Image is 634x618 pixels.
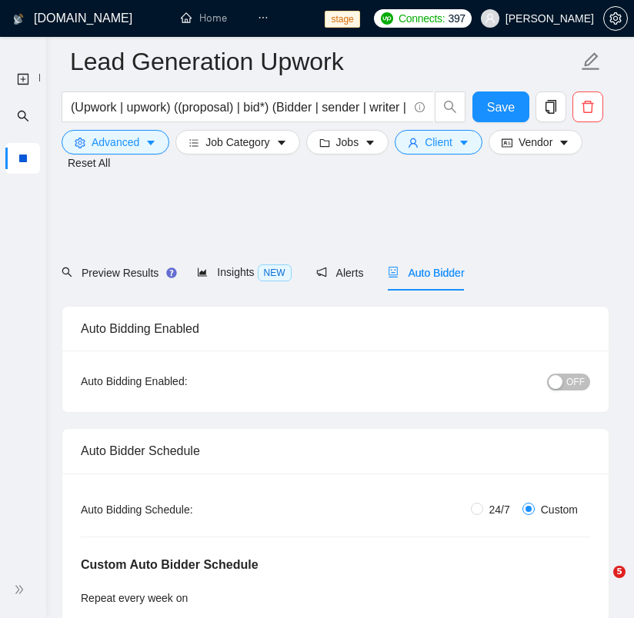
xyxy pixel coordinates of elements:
button: setting [603,6,628,31]
span: Auto Bidder [388,267,464,279]
span: 24/7 [483,501,516,518]
div: Auto Bidding Enabled: [81,373,251,390]
span: ellipsis [258,12,269,23]
div: Auto Bidder Schedule [81,429,590,473]
span: edit [581,51,601,71]
button: idcardVendorcaret-down [489,130,582,154]
span: Save [487,98,515,117]
span: Custom [535,501,584,518]
span: caret-down [365,137,375,148]
input: Scanner name... [70,42,578,81]
span: Client [425,134,452,151]
span: double-right [14,582,29,597]
h5: Custom Auto Bidder Schedule [81,556,259,574]
button: Save [472,91,529,122]
div: Auto Bidding Enabled [81,307,590,351]
span: NEW [258,264,292,281]
span: Vendor [519,134,552,151]
a: New Scanner [17,63,29,95]
button: settingAdvancedcaret-down [62,130,169,154]
span: Advanced [92,134,139,151]
li: New Scanner [5,63,40,94]
span: setting [75,137,85,148]
span: user [408,137,419,148]
button: search [435,91,465,122]
span: Preview Results [62,267,172,279]
button: delete [572,91,603,122]
a: homeHome [181,12,227,25]
button: userClientcaret-down [395,130,482,154]
img: logo [13,7,24,32]
span: robot [388,267,399,277]
span: caret-down [559,137,569,148]
span: folder [319,137,330,148]
span: Job Category [205,134,269,151]
span: caret-down [145,137,156,148]
span: search [62,267,72,277]
span: caret-down [459,137,469,148]
a: Reset All [68,154,110,171]
input: Search Freelance Jobs... [71,98,408,117]
span: setting [604,12,627,25]
span: Alerts [316,267,364,279]
span: user [485,13,496,24]
span: caret-down [276,137,287,148]
span: 5 [613,566,626,578]
div: Tooltip anchor [165,266,179,280]
span: stage [325,11,359,28]
span: Connects: [399,10,445,27]
span: notification [316,267,327,277]
button: barsJob Categorycaret-down [175,130,299,154]
button: copy [536,91,566,122]
span: copy [536,100,566,114]
span: area-chart [197,267,208,277]
span: Repeat every week on [81,592,188,604]
a: setting [603,12,628,25]
span: Insights [197,266,291,278]
span: delete [573,100,602,114]
li: My Scanners [5,100,40,174]
span: bars [189,137,199,148]
button: folderJobscaret-down [306,130,389,154]
span: info-circle [415,102,425,112]
span: search [17,100,29,131]
span: OFF [566,374,585,390]
div: Auto Bidding Schedule: [81,501,251,518]
span: search [435,100,465,114]
span: Jobs [336,134,359,151]
span: idcard [502,137,512,148]
span: 397 [448,10,465,27]
img: upwork-logo.png [381,12,393,25]
iframe: Intercom live chat [582,566,619,603]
